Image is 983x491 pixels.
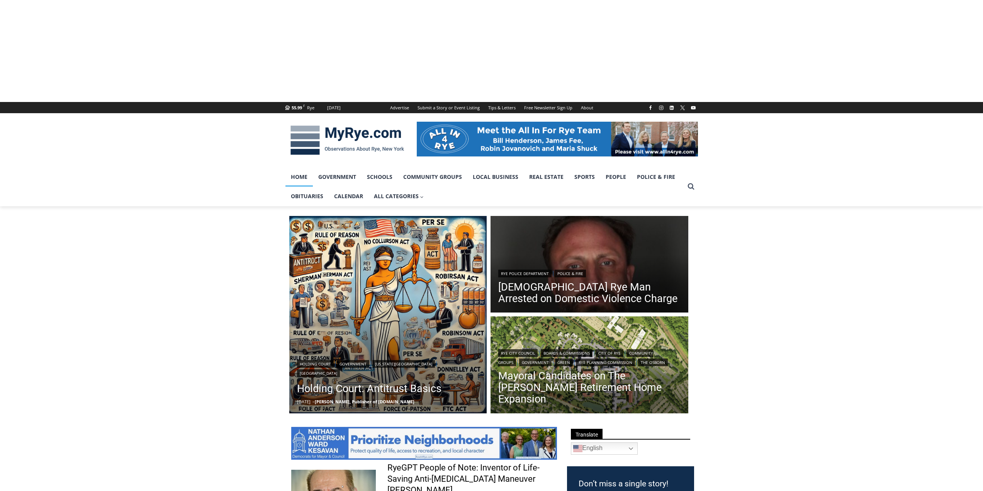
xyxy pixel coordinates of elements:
[491,216,688,315] img: (PHOTO: Rye PD arrested Michael P. O’Connell, age 42 of Rye, NY, on a domestic violence charge on...
[524,167,569,187] a: Real Estate
[577,102,598,113] a: About
[555,270,586,277] a: Police & Fire
[491,216,688,315] a: Read More 42 Year Old Rye Man Arrested on Domestic Violence Charge
[285,120,409,160] img: MyRye.com
[467,167,524,187] a: Local Business
[571,442,638,455] a: English
[596,349,623,357] a: City of Rye
[398,167,467,187] a: Community Groups
[520,102,577,113] a: Free Newsletter Sign Up
[297,358,479,377] div: | | |
[327,104,341,111] div: [DATE]
[297,381,479,396] a: Holding Court: Antitrust Basics
[313,167,362,187] a: Government
[498,268,681,277] div: |
[307,104,314,111] div: Rye
[689,103,698,112] a: YouTube
[555,358,573,366] a: Green
[289,216,487,414] img: Holding Court Anti Trust Basics Illustration DALLE 2025-10-14
[657,103,666,112] a: Instagram
[491,316,688,415] a: Read More Mayoral Candidates on The Osborn Retirement Home Expansion
[600,167,632,187] a: People
[374,192,424,200] span: All Categories
[498,270,552,277] a: Rye Police Department
[372,360,435,368] a: [US_STATE][GEOGRAPHIC_DATA]
[498,348,681,366] div: | | | | | | |
[285,167,684,206] nav: Primary Navigation
[569,167,600,187] a: Sports
[684,180,698,194] button: View Search Form
[498,370,681,405] a: Mayoral Candidates on The [PERSON_NAME] Retirement Home Expansion
[368,187,430,206] a: All Categories
[297,369,340,377] a: [GEOGRAPHIC_DATA]
[678,103,687,112] a: X
[292,105,302,110] span: 55.99
[337,360,369,368] a: Government
[285,187,329,206] a: Obituaries
[498,281,681,304] a: [DEMOGRAPHIC_DATA] Rye Man Arrested on Domestic Violence Charge
[519,358,552,366] a: Government
[297,399,311,404] time: [DATE]
[632,167,681,187] a: Police & Fire
[289,216,487,414] a: Read More Holding Court: Antitrust Basics
[312,399,315,404] span: –
[491,316,688,415] img: (PHOTO: Illustrative plan of The Osborn's proposed site plan from the July 10, 2025 planning comm...
[417,122,698,156] img: All in for Rye
[413,102,484,113] a: Submit a Story or Event Listing
[667,103,676,112] a: Linkedin
[541,349,593,357] a: Boards & Commissions
[329,187,368,206] a: Calendar
[303,104,305,108] span: F
[362,167,398,187] a: Schools
[386,102,413,113] a: Advertise
[638,358,668,366] a: The Osborn
[573,444,582,453] img: en
[285,167,313,187] a: Home
[576,358,635,366] a: Rye Planning Commission
[297,360,334,368] a: Holding Court
[386,102,598,113] nav: Secondary Navigation
[315,399,414,404] a: [PERSON_NAME], Publisher of [DOMAIN_NAME]
[484,102,520,113] a: Tips & Letters
[579,478,682,490] h3: Don’t miss a single story!
[646,103,655,112] a: Facebook
[571,429,603,439] span: Translate
[498,349,538,357] a: Rye City Council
